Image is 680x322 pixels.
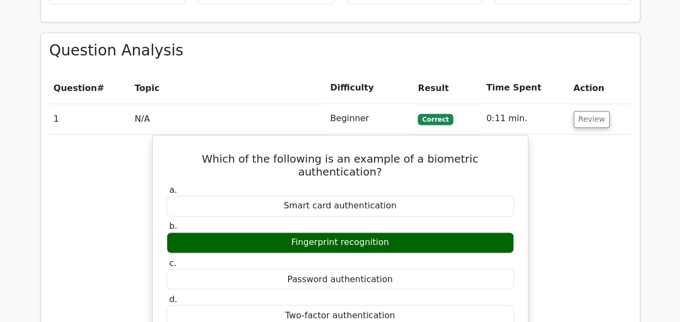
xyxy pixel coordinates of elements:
[413,73,482,103] th: Result
[169,257,177,268] span: c.
[418,114,453,124] span: Correct
[49,41,631,60] h3: Question Analysis
[167,232,514,253] div: Fingerprint recognition
[131,103,326,134] td: N/A
[131,73,326,103] th: Topic
[49,73,131,103] th: #
[167,269,514,290] div: Password authentication
[482,103,569,134] td: 0:11 min.
[482,73,569,103] th: Time Spent
[169,221,177,231] span: b.
[326,73,413,103] th: Difficulty
[569,73,631,103] th: Action
[169,185,177,195] span: a.
[166,152,515,178] h5: Which of the following is an example of a biometric authentication?
[167,195,514,216] div: Smart card authentication
[326,103,413,134] td: Beginner
[49,103,131,134] td: 1
[169,293,177,304] span: d.
[574,111,610,128] button: Review
[54,83,97,93] span: Question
